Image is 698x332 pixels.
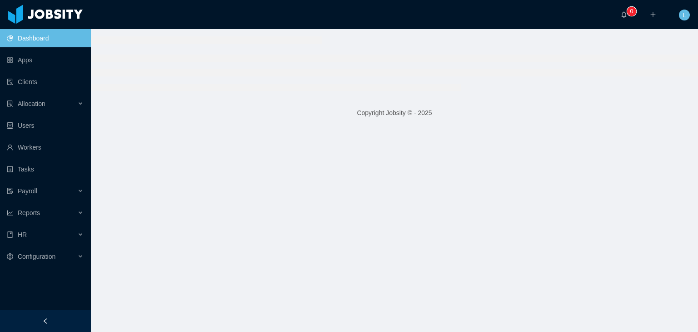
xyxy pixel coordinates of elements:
[7,210,13,216] i: icon: line-chart
[18,187,37,195] span: Payroll
[7,116,84,135] a: icon: robotUsers
[621,11,627,18] i: icon: bell
[7,253,13,260] i: icon: setting
[683,10,686,20] span: L
[7,160,84,178] a: icon: profileTasks
[7,188,13,194] i: icon: file-protect
[18,253,55,260] span: Configuration
[7,231,13,238] i: icon: book
[91,97,698,129] footer: Copyright Jobsity © - 2025
[627,7,636,16] sup: 0
[7,51,84,69] a: icon: appstoreApps
[18,100,45,107] span: Allocation
[18,209,40,216] span: Reports
[7,138,84,156] a: icon: userWorkers
[7,29,84,47] a: icon: pie-chartDashboard
[18,231,27,238] span: HR
[7,73,84,91] a: icon: auditClients
[7,101,13,107] i: icon: solution
[650,11,656,18] i: icon: plus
